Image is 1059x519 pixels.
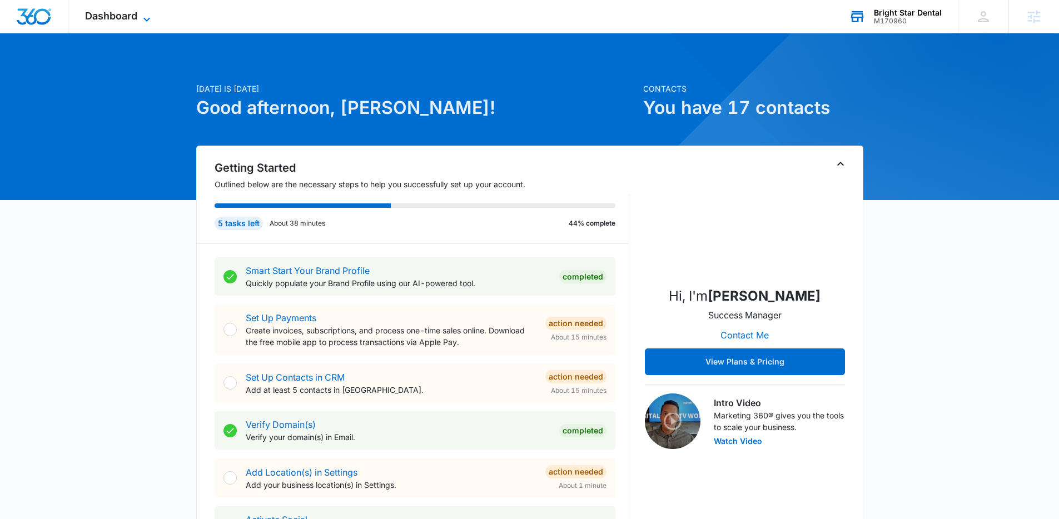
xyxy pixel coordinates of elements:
[714,410,845,433] p: Marketing 360® gives you the tools to scale your business.
[709,322,780,348] button: Contact Me
[643,83,863,94] p: Contacts
[246,431,550,443] p: Verify your domain(s) in Email.
[246,419,316,430] a: Verify Domain(s)
[669,286,821,306] p: Hi, I'm
[643,94,863,121] h1: You have 17 contacts
[215,159,629,176] h2: Getting Started
[246,384,536,396] p: Add at least 5 contacts in [GEOGRAPHIC_DATA].
[246,325,536,348] p: Create invoices, subscriptions, and process one-time sales online. Download the free mobile app t...
[545,370,606,383] div: Action Needed
[270,218,325,228] p: About 38 minutes
[246,372,345,383] a: Set Up Contacts in CRM
[246,467,357,478] a: Add Location(s) in Settings
[545,465,606,478] div: Action Needed
[246,312,316,323] a: Set Up Payments
[708,288,821,304] strong: [PERSON_NAME]
[246,277,550,289] p: Quickly populate your Brand Profile using our AI-powered tool.
[559,481,606,491] span: About 1 minute
[545,317,606,330] div: Action Needed
[874,17,942,25] div: account id
[874,8,942,17] div: account name
[246,265,370,276] a: Smart Start Your Brand Profile
[196,83,637,94] p: [DATE] is [DATE]
[551,386,606,396] span: About 15 minutes
[834,157,847,171] button: Toggle Collapse
[215,217,263,230] div: 5 tasks left
[708,308,782,322] p: Success Manager
[569,218,615,228] p: 44% complete
[689,166,801,277] img: Angelis Torres
[551,332,606,342] span: About 15 minutes
[559,270,606,283] div: Completed
[196,94,637,121] h1: Good afternoon, [PERSON_NAME]!
[645,348,845,375] button: View Plans & Pricing
[215,178,629,190] p: Outlined below are the necessary steps to help you successfully set up your account.
[246,479,536,491] p: Add your business location(s) in Settings.
[714,437,762,445] button: Watch Video
[645,393,700,449] img: Intro Video
[714,396,845,410] h3: Intro Video
[85,10,137,22] span: Dashboard
[559,424,606,437] div: Completed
